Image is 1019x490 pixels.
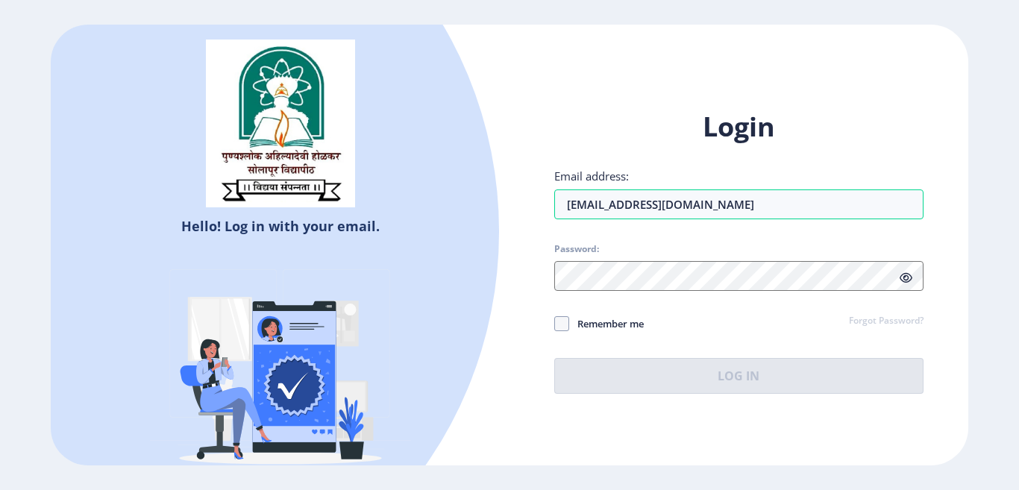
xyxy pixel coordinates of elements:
label: Email address: [554,169,629,183]
h1: Login [554,109,924,145]
label: Password: [554,243,599,255]
a: Forgot Password? [849,315,924,328]
img: sulogo.png [206,40,355,208]
input: Email address [554,189,924,219]
button: Log In [554,358,924,394]
span: Remember me [569,315,644,333]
